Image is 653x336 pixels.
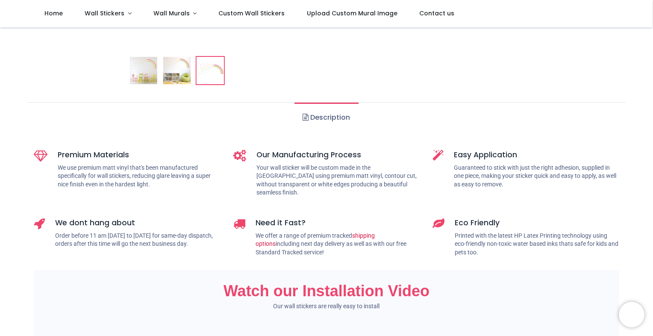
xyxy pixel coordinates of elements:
[55,218,221,228] h5: We dont hang about
[419,9,454,18] span: Contact us
[163,57,191,84] img: WS-57667-02
[58,164,221,189] p: We use premium matt vinyl that's been manufactured specifically for wall stickers, reducing glare...
[224,282,429,300] span: Watch our Installation Video
[256,218,420,228] h5: Need it Fast?
[619,302,644,327] iframe: Brevo live chat
[44,9,63,18] span: Home
[34,302,619,311] p: Our wall stickers are really easy to install
[307,9,397,18] span: Upload Custom Mural Image
[455,232,619,257] p: Printed with the latest HP Latex Printing technology using eco-friendly non-toxic water based ink...
[454,150,619,160] h5: Easy Application
[454,164,619,189] p: Guaranteed to stick with just the right adhesion, supplied in one piece, making your sticker quic...
[256,232,420,257] p: We offer a range of premium tracked including next day delivery as well as with our free Standard...
[130,57,157,84] img: Rainbow Hearts Wall Sticker
[256,164,420,197] p: Your wall sticker will be custom made in the [GEOGRAPHIC_DATA] using premium matt vinyl, contour ...
[58,150,221,160] h5: Premium Materials
[153,9,190,18] span: Wall Murals
[294,103,358,133] a: Description
[256,150,420,160] h5: Our Manufacturing Process
[455,218,619,228] h5: Eco Friendly
[55,232,221,248] p: Order before 11 am [DATE] to [DATE] for same-day dispatch, orders after this time will go the nex...
[218,9,285,18] span: Custom Wall Stickers
[197,57,224,84] img: WS-57667-03
[85,9,124,18] span: Wall Stickers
